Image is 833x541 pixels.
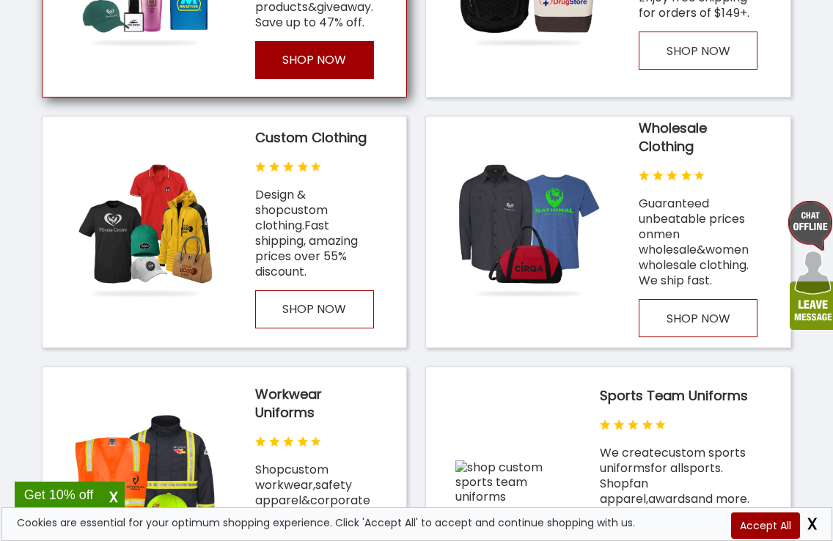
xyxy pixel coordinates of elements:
a: corporate outfits [255,492,370,524]
a: men wholesale [639,226,697,258]
p: SHOP NOW [255,41,374,79]
img: shop custom sports team uniforms [455,460,563,504]
span: X [103,489,125,507]
p: Design & shop . , amazing prices over 55% discount. [255,187,378,279]
div: Cookies are essential for your optimum shopping experience. Click 'Accept All' to accept and cont... [17,515,635,530]
a: custom clothing [255,202,328,234]
a: shop wholesale clothing [455,291,602,308]
p: Guaranteed unbeatable prices on & . We ship fast. [639,196,761,288]
p: SHOP NOW [255,290,374,328]
div: Design & Shop Custom Clothing. Fast Shipping, Amazing Prices Over 55 % discount with 5 Star Rating [255,128,378,336]
img: homepage-hero-rating-icons.png [255,436,321,447]
a: Workwear Uniforms [255,385,378,422]
p: Shop , & up to 50% off. [255,462,378,523]
a: Sports Team Uniforms [600,386,761,405]
a: shop custom sports team uniforms [455,488,563,505]
a: Shop Now [255,290,378,328]
a: Fast shipping [255,217,329,249]
img: homepage-hero-rating-icons.png [639,170,705,181]
div: Get 10% off [15,489,103,501]
img: shop wholesale clothing [455,157,602,303]
a: custom workwear [255,461,329,493]
a: Shop Now [255,41,378,79]
a: women wholesale clothing [639,241,749,273]
a: Wholesale Clothing [639,119,761,155]
span: Accept All [731,512,800,539]
img: homepage-hero-rating-icons.png [600,419,666,430]
span: X [803,512,817,535]
a: safety apparel [255,476,352,509]
img: shop custom clothing [72,157,219,303]
a: Shop Now [639,32,761,70]
a: shop custom bags [455,40,602,57]
a: shop custom promotional products [72,40,219,57]
a: Custom Clothing [255,128,378,147]
a: Shop Now [639,299,761,337]
p: SHOP NOW [639,32,757,70]
p: SHOP NOW [639,299,757,337]
a: shop custom clothing [72,291,219,308]
img: homepage-hero-rating-icons.png [255,161,321,172]
img: AnB-offline-chat-icon-desktop [788,201,833,330]
div: Guaranteed Unbeatable prices on men wholesale & women wholesale Clothing. We ship Fast with 5 Sta... [639,119,761,345]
